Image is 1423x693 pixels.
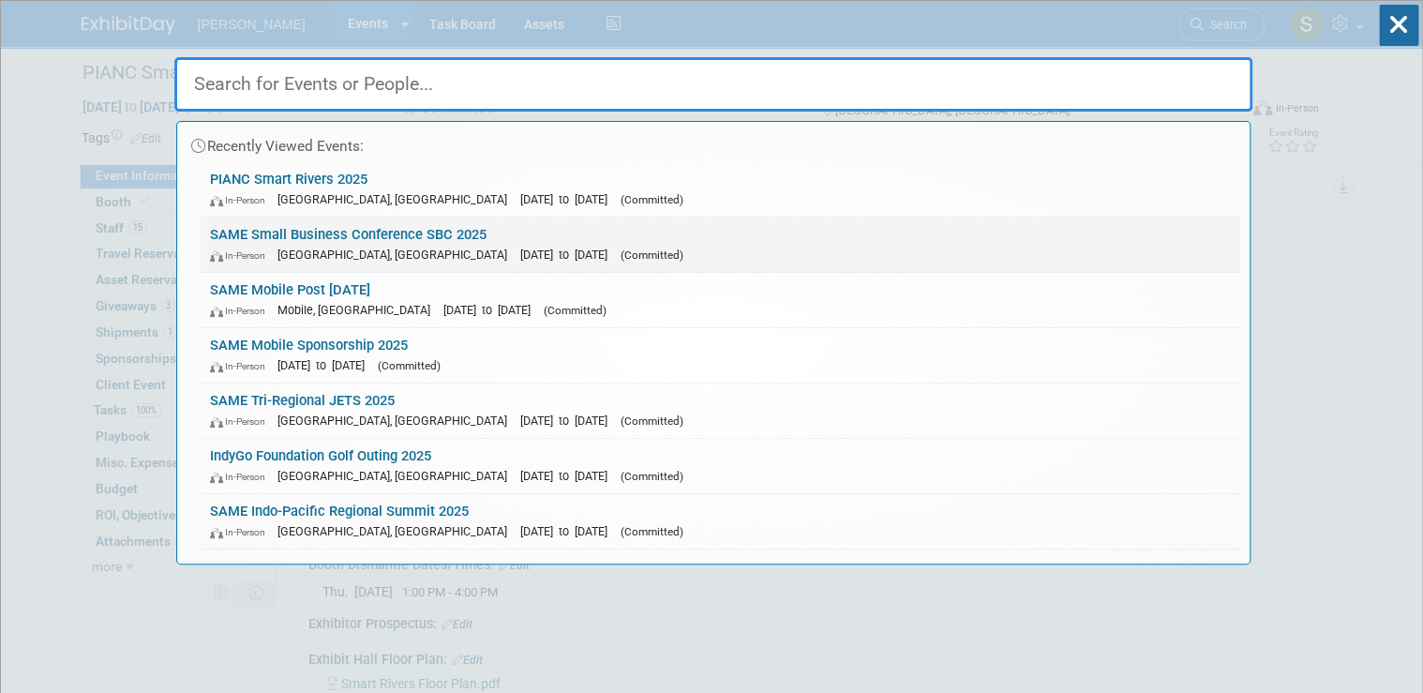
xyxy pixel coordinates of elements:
[210,360,274,372] span: In-Person
[277,248,517,262] span: [GEOGRAPHIC_DATA], [GEOGRAPHIC_DATA]
[174,57,1252,112] input: Search for Events or People...
[277,192,517,206] span: [GEOGRAPHIC_DATA], [GEOGRAPHIC_DATA]
[277,414,517,428] span: [GEOGRAPHIC_DATA], [GEOGRAPHIC_DATA]
[210,249,274,262] span: In-Person
[210,415,274,428] span: In-Person
[201,494,1240,549] a: SAME Indo-Pacific Regional Summit 2025 In-Person [GEOGRAPHIC_DATA], [GEOGRAPHIC_DATA] [DATE] to [...
[201,162,1240,217] a: PIANC Smart Rivers 2025 In-Person [GEOGRAPHIC_DATA], [GEOGRAPHIC_DATA] [DATE] to [DATE] (Committed)
[520,192,617,206] span: [DATE] to [DATE]
[201,328,1240,383] a: SAME Mobile Sponsorship 2025 In-Person [DATE] to [DATE] (Committed)
[520,248,617,262] span: [DATE] to [DATE]
[520,469,617,483] span: [DATE] to [DATE]
[621,193,683,206] span: (Committed)
[187,122,1240,162] div: Recently Viewed Events:
[520,524,617,538] span: [DATE] to [DATE]
[277,303,440,317] span: Mobile, [GEOGRAPHIC_DATA]
[210,305,274,317] span: In-Person
[201,218,1240,272] a: SAME Small Business Conference SBC 2025 In-Person [GEOGRAPHIC_DATA], [GEOGRAPHIC_DATA] [DATE] to ...
[378,359,441,372] span: (Committed)
[210,526,274,538] span: In-Person
[443,303,540,317] span: [DATE] to [DATE]
[277,469,517,483] span: [GEOGRAPHIC_DATA], [GEOGRAPHIC_DATA]
[621,414,683,428] span: (Committed)
[621,470,683,483] span: (Committed)
[210,194,274,206] span: In-Person
[277,524,517,538] span: [GEOGRAPHIC_DATA], [GEOGRAPHIC_DATA]
[544,304,607,317] span: (Committed)
[201,273,1240,327] a: SAME Mobile Post [DATE] In-Person Mobile, [GEOGRAPHIC_DATA] [DATE] to [DATE] (Committed)
[520,414,617,428] span: [DATE] to [DATE]
[277,358,374,372] span: [DATE] to [DATE]
[621,525,683,538] span: (Committed)
[210,471,274,483] span: In-Person
[621,249,683,262] span: (Committed)
[201,384,1240,438] a: SAME Tri-Regional JETS 2025 In-Person [GEOGRAPHIC_DATA], [GEOGRAPHIC_DATA] [DATE] to [DATE] (Comm...
[201,439,1240,493] a: IndyGo Foundation Golf Outing 2025 In-Person [GEOGRAPHIC_DATA], [GEOGRAPHIC_DATA] [DATE] to [DATE...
